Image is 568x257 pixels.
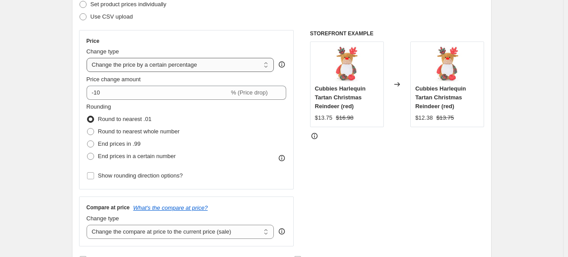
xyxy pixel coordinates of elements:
[415,113,433,122] div: $12.38
[336,113,354,122] strike: $16.98
[98,140,141,147] span: End prices in .99
[87,204,130,211] h3: Compare at price
[87,103,111,110] span: Rounding
[315,113,333,122] div: $13.75
[87,76,141,83] span: Price change amount
[87,38,99,45] h3: Price
[310,30,485,37] h6: STOREFRONT EXAMPLE
[98,153,176,159] span: End prices in a certain number
[87,86,229,100] input: -15
[98,172,183,179] span: Show rounding direction options?
[315,85,366,110] span: Cubbies Harlequin Tartan Christmas Reindeer (red)
[91,1,167,8] span: Set product prices individually
[87,48,119,55] span: Change type
[329,46,364,82] img: baby-cubbies-christmas-embroidery-blank-harlequin-tartan-reindeer_521x521_214db3fc-f4f4-460b-9f8f...
[231,89,268,96] span: % (Price drop)
[87,215,119,222] span: Change type
[91,13,133,20] span: Use CSV upload
[98,128,180,135] span: Round to nearest whole number
[436,113,454,122] strike: $13.75
[98,116,151,122] span: Round to nearest .01
[277,227,286,236] div: help
[430,46,465,82] img: baby-cubbies-christmas-embroidery-blank-harlequin-tartan-reindeer_521x521_214db3fc-f4f4-460b-9f8f...
[415,85,466,110] span: Cubbies Harlequin Tartan Christmas Reindeer (red)
[277,60,286,69] div: help
[133,204,208,211] button: What's the compare at price?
